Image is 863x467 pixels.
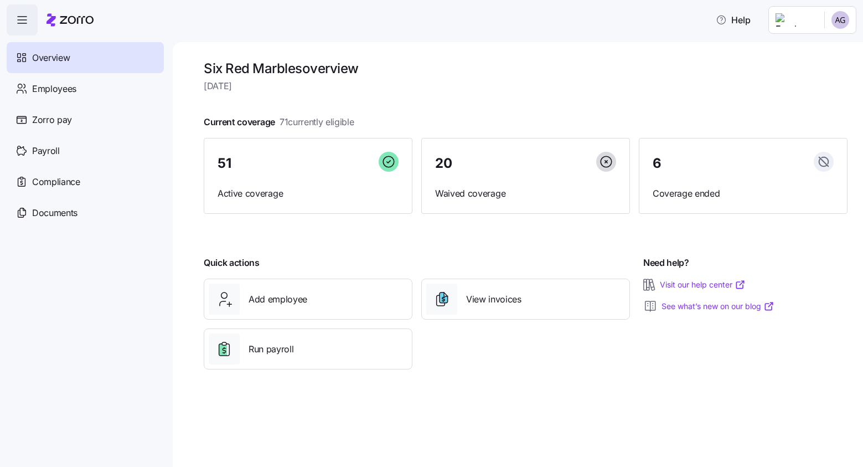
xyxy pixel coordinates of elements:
span: Help [716,13,751,27]
span: Need help? [643,256,689,270]
h1: Six Red Marbles overview [204,60,848,77]
a: Zorro pay [7,104,164,135]
span: Active coverage [218,187,399,201]
a: Payroll [7,135,164,166]
span: Compliance [32,175,80,189]
span: Quick actions [204,256,260,270]
img: 088685dd867378d7844e46458fca8a28 [831,11,849,29]
span: Overview [32,51,70,65]
span: Payroll [32,144,60,158]
a: See what’s new on our blog [662,301,774,312]
span: 6 [653,157,662,170]
span: [DATE] [204,79,848,93]
button: Help [707,9,759,31]
span: Add employee [249,292,307,306]
a: Compliance [7,166,164,197]
span: Current coverage [204,115,354,129]
span: 51 [218,157,231,170]
img: Employer logo [776,13,815,27]
span: 20 [435,157,452,170]
span: View invoices [466,292,521,306]
a: Visit our help center [660,279,746,290]
span: Waived coverage [435,187,616,201]
span: Zorro pay [32,113,72,127]
span: Coverage ended [653,187,834,201]
a: Employees [7,73,164,104]
span: Employees [32,82,76,96]
span: Documents [32,206,77,220]
span: 71 currently eligible [280,115,354,129]
a: Overview [7,42,164,73]
a: Documents [7,197,164,228]
span: Run payroll [249,342,293,356]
